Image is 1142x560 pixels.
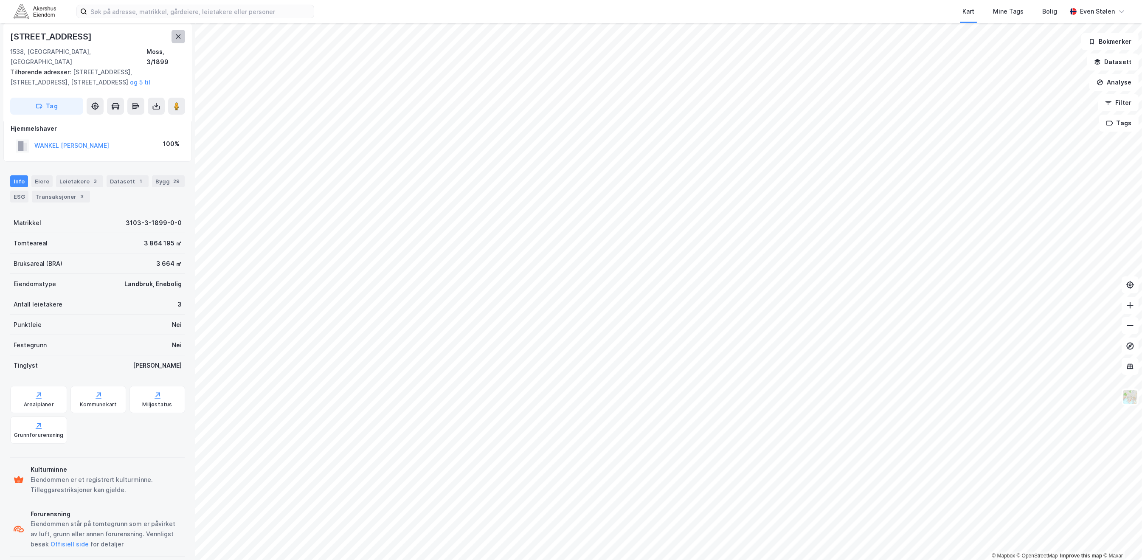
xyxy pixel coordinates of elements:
[14,299,62,310] div: Antall leietakere
[962,6,974,17] div: Kart
[1017,553,1058,559] a: OpenStreetMap
[14,360,38,371] div: Tinglyst
[1089,74,1139,91] button: Analyse
[1100,519,1142,560] iframe: Chat Widget
[152,175,185,187] div: Bygg
[172,177,181,186] div: 29
[10,98,83,115] button: Tag
[10,68,73,76] span: Tilhørende adresser:
[31,519,182,549] div: Eiendommen står på tomtegrunn som er påvirket av luft, grunn eller annen forurensning. Vennligst ...
[177,299,182,310] div: 3
[172,340,182,350] div: Nei
[172,320,182,330] div: Nei
[31,175,53,187] div: Eiere
[10,175,28,187] div: Info
[24,401,54,408] div: Arealplaner
[14,432,63,439] div: Grunnforurensning
[10,191,28,203] div: ESG
[1100,519,1142,560] div: Kontrollprogram for chat
[1087,53,1139,70] button: Datasett
[32,191,90,203] div: Transaksjoner
[14,340,47,350] div: Festegrunn
[146,47,185,67] div: Moss, 3/1899
[1099,115,1139,132] button: Tags
[107,175,149,187] div: Datasett
[10,47,146,67] div: 1538, [GEOGRAPHIC_DATA], [GEOGRAPHIC_DATA]
[1122,389,1138,405] img: Z
[14,320,42,330] div: Punktleie
[137,177,145,186] div: 1
[78,192,87,201] div: 3
[31,464,182,475] div: Kulturminne
[56,175,103,187] div: Leietakere
[31,509,182,519] div: Forurensning
[87,5,314,18] input: Søk på adresse, matrikkel, gårdeiere, leietakere eller personer
[14,4,56,19] img: akershus-eiendom-logo.9091f326c980b4bce74ccdd9f866810c.svg
[1060,553,1102,559] a: Improve this map
[133,360,182,371] div: [PERSON_NAME]
[14,218,41,228] div: Matrikkel
[10,30,93,43] div: [STREET_ADDRESS]
[10,67,178,87] div: [STREET_ADDRESS], [STREET_ADDRESS], [STREET_ADDRESS]
[14,259,62,269] div: Bruksareal (BRA)
[11,124,185,134] div: Hjemmelshaver
[144,238,182,248] div: 3 864 195 ㎡
[14,238,48,248] div: Tomteareal
[156,259,182,269] div: 3 664 ㎡
[31,475,182,495] div: Eiendommen er et registrert kulturminne. Tilleggsrestriksjoner kan gjelde.
[143,401,172,408] div: Miljøstatus
[14,279,56,289] div: Eiendomstype
[80,401,117,408] div: Kommunekart
[992,553,1015,559] a: Mapbox
[126,218,182,228] div: 3103-3-1899-0-0
[124,279,182,289] div: Landbruk, Enebolig
[1098,94,1139,111] button: Filter
[1081,33,1139,50] button: Bokmerker
[91,177,100,186] div: 3
[163,139,180,149] div: 100%
[1080,6,1115,17] div: Even Stølen
[1042,6,1057,17] div: Bolig
[993,6,1024,17] div: Mine Tags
